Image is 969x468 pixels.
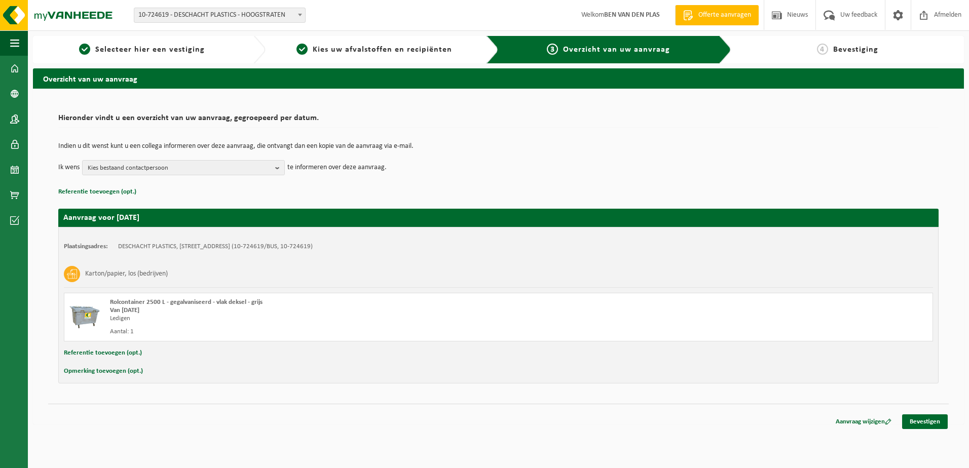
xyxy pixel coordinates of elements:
[547,44,558,55] span: 3
[58,143,939,150] p: Indien u dit wenst kunt u een collega informeren over deze aanvraag, die ontvangt dan een kopie v...
[79,44,90,55] span: 1
[696,10,754,20] span: Offerte aanvragen
[64,365,143,378] button: Opmerking toevoegen (opt.)
[85,266,168,282] h3: Karton/papier, los (bedrijven)
[110,299,263,305] span: Rolcontainer 2500 L - gegalvaniseerd - vlak deksel - grijs
[296,44,308,55] span: 2
[833,46,878,54] span: Bevestiging
[64,243,108,250] strong: Plaatsingsadres:
[902,414,948,429] a: Bevestigen
[828,414,899,429] a: Aanvraag wijzigen
[817,44,828,55] span: 4
[271,44,478,56] a: 2Kies uw afvalstoffen en recipiënten
[58,160,80,175] p: Ik wens
[95,46,205,54] span: Selecteer hier een vestiging
[134,8,305,22] span: 10-724619 - DESCHACHT PLASTICS - HOOGSTRATEN
[69,298,100,329] img: WB-2500-GAL-GY-01.png
[64,346,142,360] button: Referentie toevoegen (opt.)
[110,307,139,314] strong: Van [DATE]
[110,315,539,323] div: Ledigen
[58,185,136,199] button: Referentie toevoegen (opt.)
[82,160,285,175] button: Kies bestaand contactpersoon
[287,160,387,175] p: te informeren over deze aanvraag.
[33,68,964,88] h2: Overzicht van uw aanvraag
[88,161,271,176] span: Kies bestaand contactpersoon
[134,8,306,23] span: 10-724619 - DESCHACHT PLASTICS - HOOGSTRATEN
[118,243,313,251] td: DESCHACHT PLASTICS, [STREET_ADDRESS] (10-724619/BUS, 10-724619)
[604,11,660,19] strong: BEN VAN DEN PLAS
[38,44,245,56] a: 1Selecteer hier een vestiging
[63,214,139,222] strong: Aanvraag voor [DATE]
[313,46,452,54] span: Kies uw afvalstoffen en recipiënten
[675,5,759,25] a: Offerte aanvragen
[58,114,939,128] h2: Hieronder vindt u een overzicht van uw aanvraag, gegroepeerd per datum.
[563,46,670,54] span: Overzicht van uw aanvraag
[110,328,539,336] div: Aantal: 1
